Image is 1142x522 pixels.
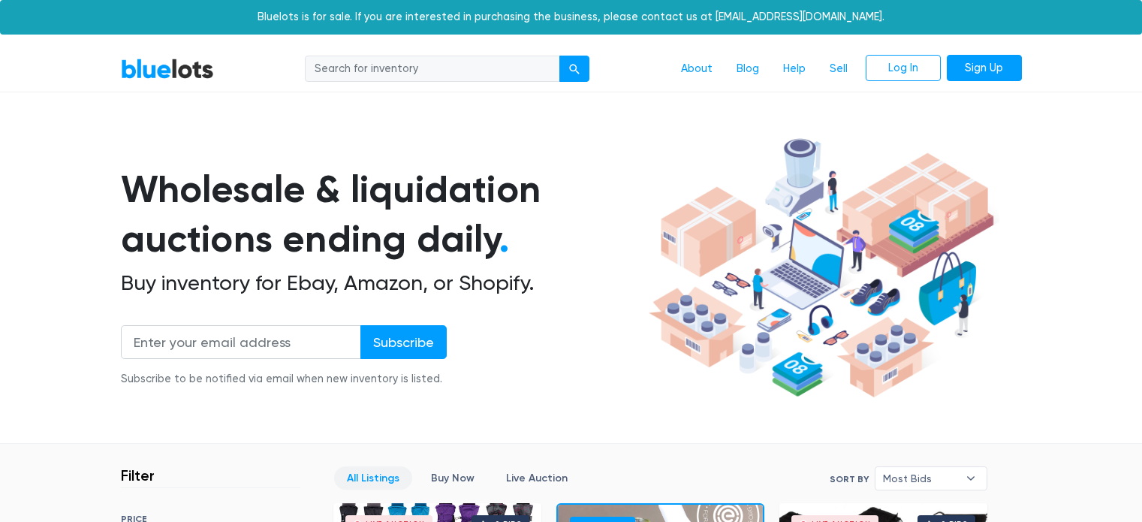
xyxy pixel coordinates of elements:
[883,467,958,490] span: Most Bids
[121,325,361,359] input: Enter your email address
[818,55,860,83] a: Sell
[334,466,412,490] a: All Listings
[121,466,155,484] h3: Filter
[830,472,869,486] label: Sort By
[121,164,643,264] h1: Wholesale & liquidation auctions ending daily
[643,131,999,405] img: hero-ee84e7d0318cb26816c560f6b4441b76977f77a177738b4e94f68c95b2b83dbb.png
[499,216,509,261] span: .
[121,270,643,296] h2: Buy inventory for Ebay, Amazon, or Shopify.
[360,325,447,359] input: Subscribe
[725,55,771,83] a: Blog
[866,55,941,82] a: Log In
[121,371,447,388] div: Subscribe to be notified via email when new inventory is listed.
[121,58,214,80] a: BlueLots
[955,467,987,490] b: ▾
[418,466,487,490] a: Buy Now
[947,55,1022,82] a: Sign Up
[305,56,560,83] input: Search for inventory
[493,466,580,490] a: Live Auction
[669,55,725,83] a: About
[771,55,818,83] a: Help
